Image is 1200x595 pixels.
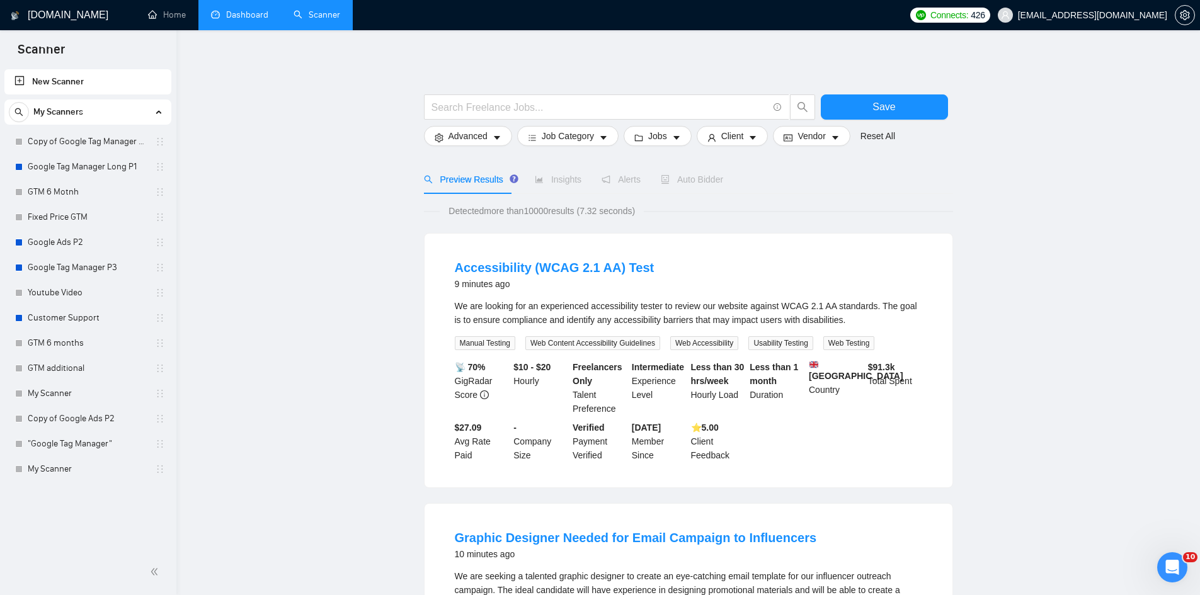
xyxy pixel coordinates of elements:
span: folder [634,133,643,142]
span: search [424,175,433,184]
span: Preview Results [424,174,515,184]
span: holder [155,313,165,323]
b: - [513,422,517,433]
span: holder [155,187,165,197]
span: Alerts [602,174,641,184]
span: Insights [535,174,581,184]
span: Auto Bidder [661,174,723,184]
b: ⭐️ 5.00 [691,422,719,433]
button: barsJob Categorycaret-down [517,126,619,146]
span: holder [155,162,165,172]
a: homeHome [148,9,186,20]
a: Graphic Designer Needed for Email Campaign to Influencers [455,531,817,545]
a: Youtube Video [28,280,147,305]
span: holder [155,237,165,247]
div: Experience Level [629,360,689,416]
span: holder [155,137,165,147]
div: GigRadar Score [452,360,511,416]
a: dashboardDashboard [211,9,268,20]
a: Copy of Google Ads P2 [28,406,147,431]
span: 10 [1183,552,1197,562]
span: My Scanners [33,99,83,125]
b: $10 - $20 [513,362,551,372]
b: Verified [573,422,605,433]
div: 10 minutes ago [455,547,817,562]
b: Less than 1 month [750,362,798,386]
div: Company Size [511,421,570,462]
span: Usability Testing [748,336,813,350]
div: Hourly [511,360,570,416]
span: holder [155,414,165,424]
span: Save [872,99,895,115]
li: My Scanners [4,99,171,482]
b: [GEOGRAPHIC_DATA] [809,360,903,381]
a: New Scanner [14,69,161,94]
span: info-circle [480,390,489,399]
a: GTM 6 months [28,331,147,356]
img: logo [11,6,20,26]
div: We are looking for an experienced accessibility tester to review our website against WCAG 2.1 AA ... [455,299,922,327]
span: caret-down [672,133,681,142]
span: Web Accessibility [670,336,738,350]
button: userClientcaret-down [697,126,769,146]
span: idcard [784,133,792,142]
span: holder [155,439,165,449]
span: 426 [971,8,985,22]
button: Save [821,94,948,120]
span: holder [155,212,165,222]
div: Hourly Load [689,360,748,416]
a: Fixed Price GTM [28,205,147,230]
a: Google Tag Manager Long P1 [28,154,147,179]
span: notification [602,175,610,184]
a: searchScanner [294,9,340,20]
iframe: Intercom live chat [1157,552,1187,582]
input: Search Freelance Jobs... [431,99,768,115]
b: [DATE] [632,422,661,433]
span: Connects: [930,8,968,22]
span: Jobs [648,129,667,143]
button: search [9,102,29,122]
span: holder [155,288,165,298]
a: My Scanner [28,381,147,406]
span: search [9,108,28,116]
span: area-chart [535,175,544,184]
div: Duration [747,360,806,416]
div: Avg Rate Paid [452,421,511,462]
img: upwork-logo.png [916,10,926,20]
button: setting [1175,5,1195,25]
span: holder [155,464,165,474]
div: Client Feedback [689,421,748,462]
span: caret-down [493,133,501,142]
div: Member Since [629,421,689,462]
span: user [707,133,716,142]
span: Client [721,129,744,143]
span: holder [155,338,165,348]
b: $27.09 [455,422,482,433]
a: GTM additional [28,356,147,381]
b: Freelancers Only [573,362,622,386]
div: Tooltip anchor [508,173,520,184]
span: caret-down [831,133,840,142]
span: bars [528,133,537,142]
li: New Scanner [4,69,171,94]
span: info-circle [774,103,782,111]
b: Intermediate [632,362,684,372]
div: Country [806,360,866,416]
div: Talent Preference [570,360,629,416]
a: My Scanner [28,456,147,482]
a: Google Ads P2 [28,230,147,255]
span: holder [155,388,165,399]
span: double-left [150,565,163,578]
a: GTM 6 Motnh [28,179,147,205]
button: search [790,94,815,120]
img: 🇬🇧 [809,360,818,369]
span: Manual Testing [455,336,516,350]
b: $ 91.3k [868,362,895,372]
span: Advanced [449,129,488,143]
span: holder [155,363,165,373]
span: robot [661,175,670,184]
a: Copy of Google Tag Manager Long P1 [28,129,147,154]
button: folderJobscaret-down [624,126,692,146]
span: caret-down [748,133,757,142]
span: search [791,101,814,113]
